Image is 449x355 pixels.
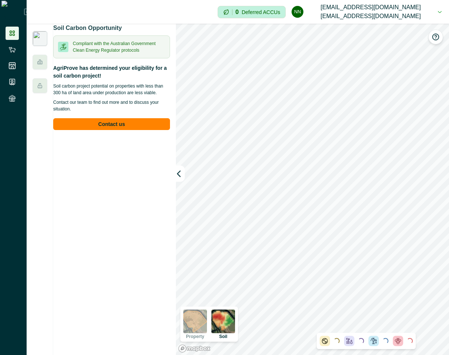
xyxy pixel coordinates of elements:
[73,40,165,54] p: Compliant with the Australian Government Clean Energy Regulator protocols
[53,24,122,33] p: Soil Carbon Opportunity
[183,310,207,333] img: property preview
[242,9,280,15] p: Deferred ACCUs
[186,334,204,339] p: Property
[235,9,239,15] p: 0
[176,24,449,355] canvas: Map
[53,64,170,80] p: AgriProve has determined your eligibility for a soil carbon project!
[211,310,235,333] img: soil preview
[33,31,47,46] img: insight_carbon.png
[1,1,24,23] img: Logo
[53,99,170,112] p: Contact our team to find out more and to discuss your situation.
[219,334,227,339] p: Soil
[53,118,170,130] button: Contact us
[53,83,170,96] p: Soil carbon project potential on properties with less than 300 ha of land area under production a...
[178,344,211,353] a: Mapbox logo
